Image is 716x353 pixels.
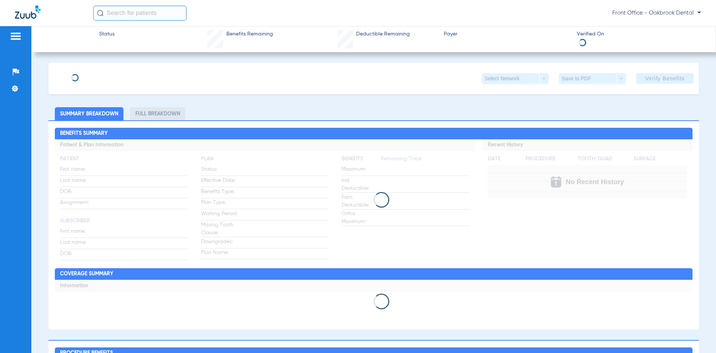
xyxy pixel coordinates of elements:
span: Deductible Remaining [356,30,410,38]
li: Full Breakdown [130,107,185,120]
li: Summary Breakdown [55,107,123,120]
h2: Benefits Summary [55,128,692,140]
h2: Coverage Summary [55,268,692,280]
span: Front Office - Oakbrook Dental [612,9,701,17]
img: Zuub Logo [15,6,41,19]
span: Verified On [577,30,704,38]
span: Benefits Remaining [226,30,273,38]
img: hamburger-icon [10,32,22,41]
span: Status [99,30,114,38]
img: Search Icon [97,10,104,16]
input: Search for patients [93,6,186,21]
span: Payer [444,30,571,38]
